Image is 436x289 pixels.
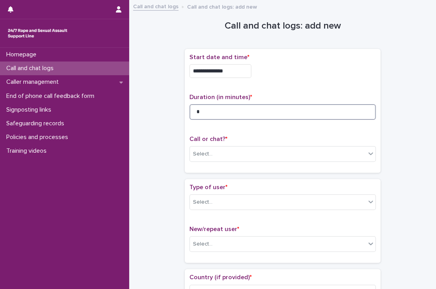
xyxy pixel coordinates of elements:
span: Start date and time [189,54,249,60]
p: Signposting links [3,106,58,114]
a: Call and chat logs [133,2,178,11]
span: Duration (in minutes) [189,94,252,100]
p: Call and chat logs [3,65,60,72]
p: Safeguarding records [3,120,70,127]
span: Type of user [189,184,227,190]
span: Call or chat? [189,136,227,142]
p: End of phone call feedback form [3,92,101,100]
p: Homepage [3,51,43,58]
div: Select... [193,240,213,248]
img: rhQMoQhaT3yELyF149Cw [6,25,69,41]
p: Policies and processes [3,134,74,141]
span: New/repeat user [189,226,239,232]
h1: Call and chat logs: add new [185,20,380,32]
div: Select... [193,150,213,158]
p: Training videos [3,147,53,155]
p: Call and chat logs: add new [187,2,257,11]
p: Caller management [3,78,65,86]
span: Country (if provided) [189,274,252,280]
div: Select... [193,198,213,206]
